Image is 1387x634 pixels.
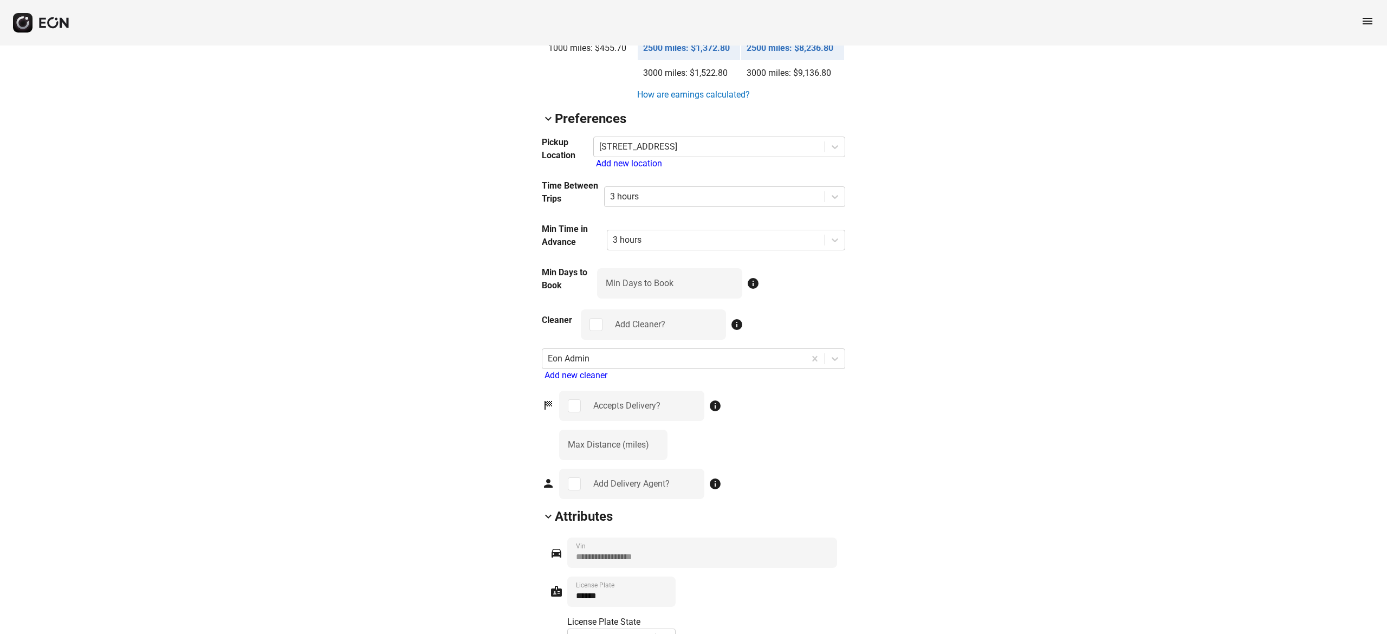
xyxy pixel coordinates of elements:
div: Add Cleaner? [615,318,665,331]
td: 2500 miles: $8,236.80 [741,36,844,60]
span: info [747,277,760,290]
h2: Attributes [555,508,613,525]
span: info [709,399,722,412]
div: Add Delivery Agent? [593,477,670,490]
div: Accepts Delivery? [593,399,660,412]
label: Min Days to Book [606,277,673,290]
span: directions_car [550,546,563,559]
a: How are earnings calculated? [636,88,751,101]
td: 3000 miles: $9,136.80 [741,61,844,85]
h2: Preferences [555,110,626,127]
span: sports_score [542,399,555,412]
div: Add new cleaner [545,369,845,382]
td: 3000 miles: $1,522.80 [638,61,741,85]
div: Add new location [596,157,845,170]
span: info [730,318,743,331]
div: License Plate State [567,616,676,629]
h3: Pickup Location [542,136,593,162]
span: info [709,477,722,490]
label: License Plate [576,581,614,590]
h3: Min Days to Book [542,266,597,292]
td: 1000 miles: $455.70 [543,36,637,60]
span: keyboard_arrow_down [542,112,555,125]
label: Max Distance (miles) [568,438,649,451]
span: badge [550,585,563,598]
h3: Cleaner [542,314,572,327]
h3: Min Time in Advance [542,223,607,249]
span: keyboard_arrow_down [542,510,555,523]
span: menu [1361,15,1374,28]
span: person [542,477,555,490]
h3: Time Between Trips [542,179,604,205]
td: 2500 miles: $1,372.80 [638,36,741,60]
